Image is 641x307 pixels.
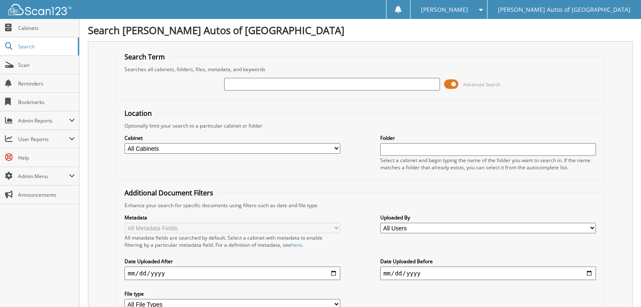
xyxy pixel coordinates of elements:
h1: Search [PERSON_NAME] Autos of [GEOGRAPHIC_DATA] [88,23,633,37]
span: Admin Reports [18,117,69,124]
legend: Location [120,109,156,118]
legend: Search Term [120,52,169,61]
label: File type [124,290,341,297]
span: Reminders [18,80,75,87]
span: Help [18,154,75,161]
div: All metadata fields are searched by default. Select a cabinet with metadata to enable filtering b... [124,234,341,248]
div: Select a cabinet and begin typing the name of the folder you want to search in. If the name match... [380,157,596,171]
span: User Reports [18,136,69,143]
span: Admin Menu [18,173,69,180]
input: end [380,267,596,280]
label: Date Uploaded After [124,258,341,265]
a: here [291,241,302,248]
label: Date Uploaded Before [380,258,596,265]
div: Optionally limit your search to a particular cabinet or folder [120,122,601,129]
span: Announcements [18,191,75,198]
label: Folder [380,134,596,141]
span: [PERSON_NAME] Autos of [GEOGRAPHIC_DATA] [498,7,630,12]
input: start [124,267,341,280]
label: Uploaded By [380,214,596,221]
span: Scan [18,61,75,69]
div: Searches all cabinets, folders, files, metadata, and keywords [120,66,601,73]
span: Cabinets [18,24,75,32]
span: Bookmarks [18,99,75,106]
img: scan123-logo-white.svg [8,4,72,15]
label: Cabinet [124,134,341,141]
iframe: Chat Widget [599,267,641,307]
label: Metadata [124,214,341,221]
span: Search [18,43,74,50]
legend: Additional Document Filters [120,188,217,198]
span: Advanced Search [463,81,501,88]
div: Enhance your search for specific documents using filters such as date and file type. [120,202,601,209]
span: [PERSON_NAME] [421,7,468,12]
